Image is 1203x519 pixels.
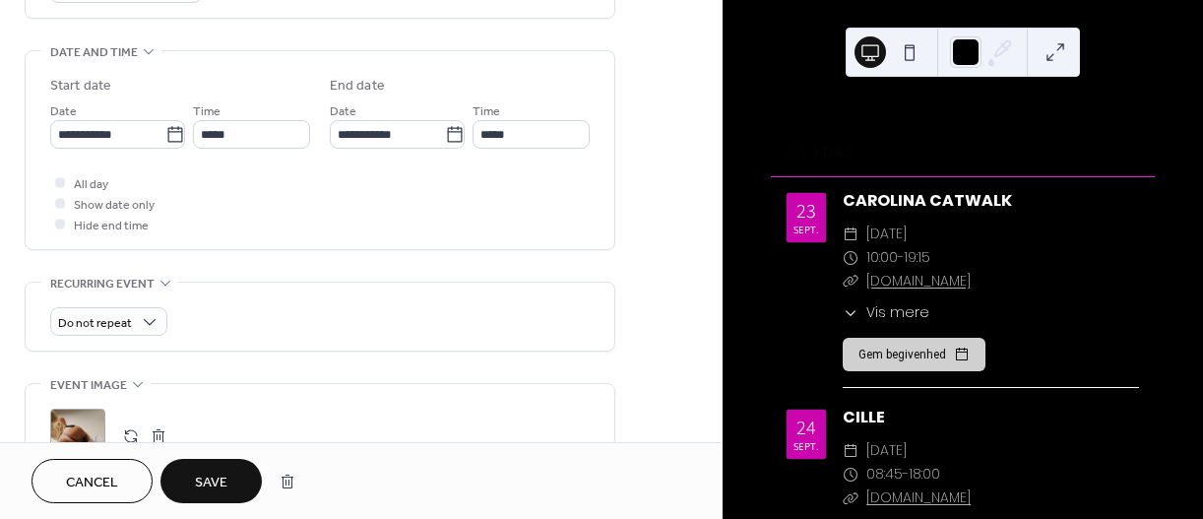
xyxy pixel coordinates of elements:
div: ​ [843,223,858,246]
span: Event image [50,375,127,396]
span: Do not repeat [58,312,132,335]
div: ​ [843,270,858,293]
button: Cancel [32,459,153,503]
div: End date [330,76,385,97]
div: 24 [796,418,816,437]
a: [DOMAIN_NAME] [866,487,971,507]
div: ​ [843,246,858,270]
span: Cancel [66,473,118,493]
span: Save [195,473,227,493]
span: 18:00 [909,463,940,487]
button: Save [160,459,262,503]
span: Vis mere [866,302,929,323]
a: CAROLINA CATWALK [843,189,1012,212]
div: ​ [843,439,858,463]
div: Start date [50,76,111,97]
span: Hide end time [74,216,149,236]
div: sept. [793,441,819,451]
span: Recurring event [50,274,155,294]
span: 19:15 [904,246,930,270]
a: CILLE [843,406,885,428]
div: ; [50,409,105,464]
div: sept. [793,225,819,234]
div: ​ [843,463,858,487]
button: ​Vis mere [843,302,929,323]
span: Time [193,101,221,122]
button: Gem begivenhed [843,338,985,371]
span: 08:45 [866,463,903,487]
div: 23 [796,201,816,221]
span: Date and time [50,42,138,63]
span: Date [330,101,356,122]
span: All day [74,174,108,195]
div: VAGTPLAN [771,105,1155,129]
div: ​ [843,302,858,323]
span: [DATE] [866,439,907,463]
span: Show date only [74,195,155,216]
div: ​ [843,487,858,510]
a: [DOMAIN_NAME] [866,271,971,291]
span: [DATE] [866,223,907,246]
span: 10:00 [866,246,898,270]
span: Time [473,101,500,122]
span: - [898,246,904,270]
span: Date [50,101,77,122]
span: - [903,463,909,487]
